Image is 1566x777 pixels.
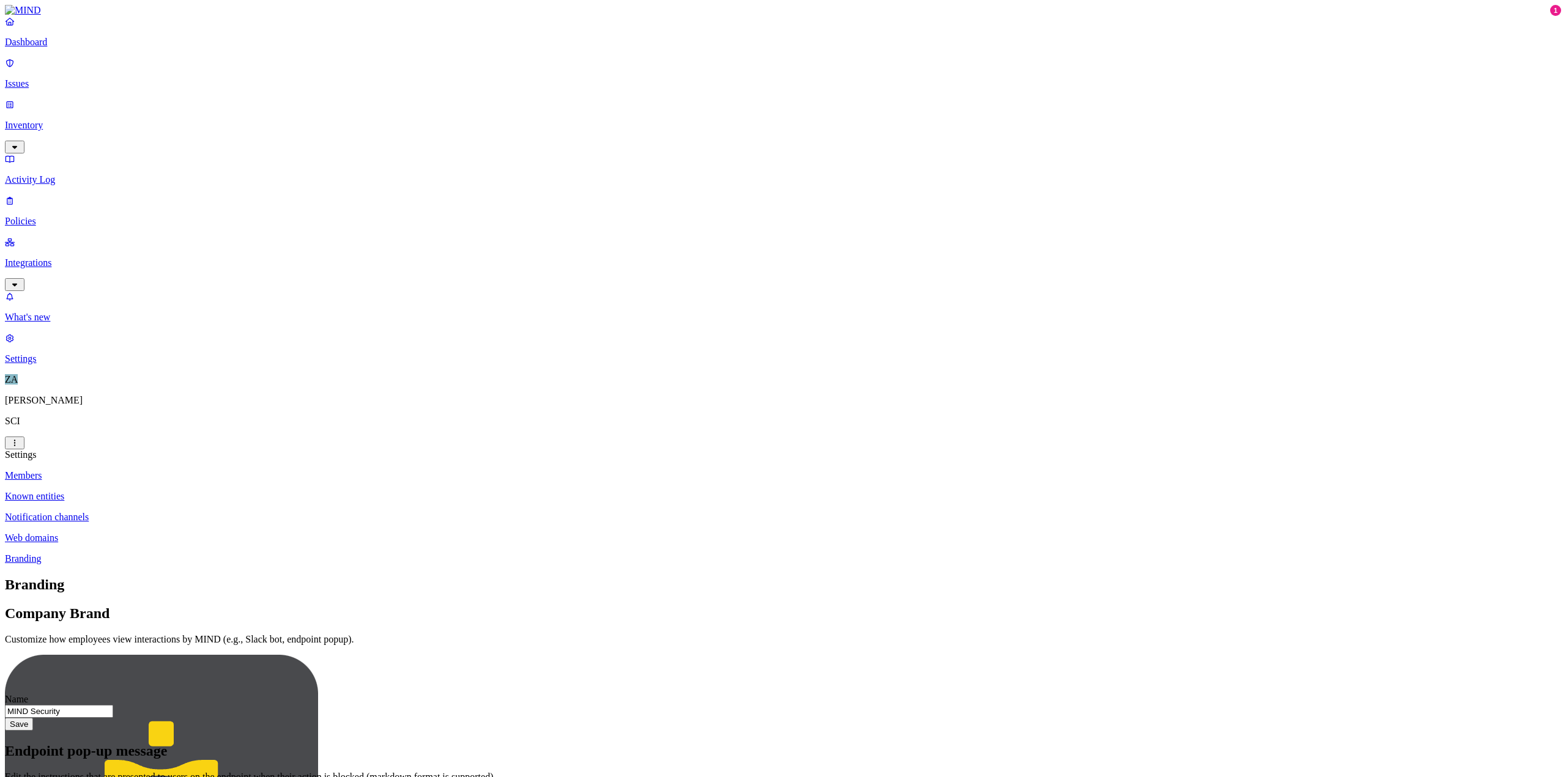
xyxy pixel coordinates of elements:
[5,718,33,731] button: Save
[5,312,1561,323] p: What's new
[5,353,1561,364] p: Settings
[5,37,1561,48] p: Dashboard
[5,257,1561,268] p: Integrations
[5,333,1561,364] a: Settings
[5,605,1561,622] h2: Company Brand
[5,470,1561,481] a: Members
[5,743,1561,759] h2: Endpoint pop-up message
[5,395,1561,406] p: [PERSON_NAME]
[5,491,1561,502] a: Known entities
[5,120,1561,131] p: Inventory
[5,216,1561,227] p: Policies
[5,195,1561,227] a: Policies
[5,153,1561,185] a: Activity Log
[5,576,1561,593] h2: Branding
[5,57,1561,89] a: Issues
[5,16,1561,48] a: Dashboard
[5,694,28,704] label: Name
[5,449,1561,460] div: Settings
[5,174,1561,185] p: Activity Log
[5,5,41,16] img: MIND
[5,78,1561,89] p: Issues
[5,416,1561,427] p: SCI
[5,291,1561,323] a: What's new
[5,532,1561,543] a: Web domains
[5,512,1561,523] a: Notification channels
[5,634,1561,645] p: Customize how employees view interactions by MIND (e.g., Slack bot, endpoint popup).
[5,99,1561,152] a: Inventory
[5,237,1561,289] a: Integrations
[5,553,1561,564] a: Branding
[5,705,113,718] input: Company Name
[1550,5,1561,16] div: 1
[5,374,18,385] span: ZA
[5,5,1561,16] a: MIND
